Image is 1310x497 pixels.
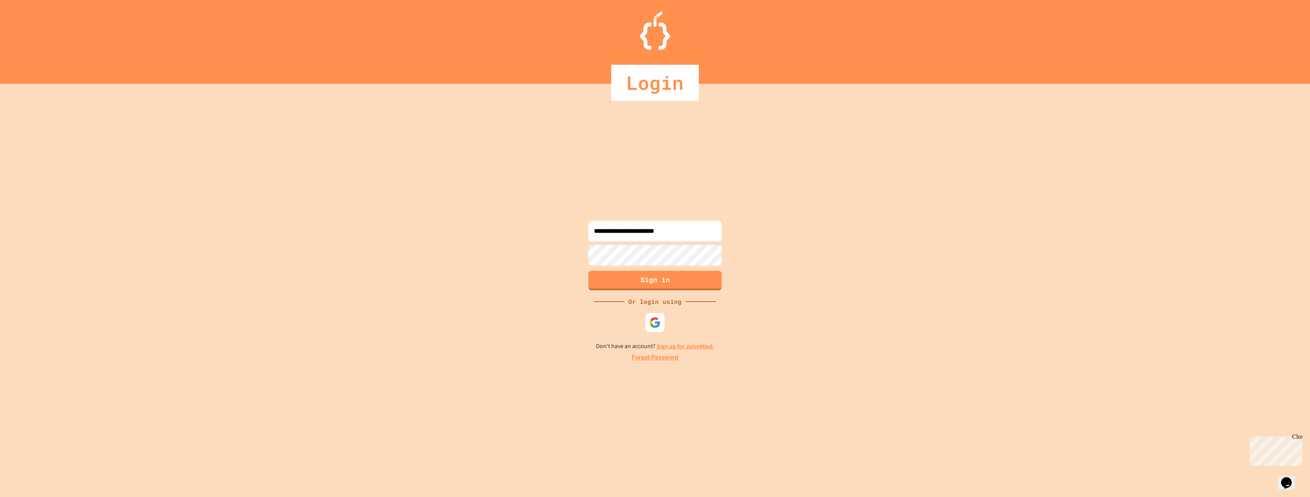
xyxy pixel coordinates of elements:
iframe: chat widget [1247,433,1302,466]
img: google-icon.svg [649,317,661,328]
iframe: chat widget [1278,467,1302,489]
div: Or login using [625,297,685,306]
div: Chat with us now!Close [3,3,53,48]
img: Logo.svg [640,11,670,50]
a: Forgot Password [632,353,678,362]
a: Sign up for JuiceMind. [657,342,714,350]
p: Don't have an account? [596,342,714,351]
button: Sign in [588,271,722,290]
div: Login [611,65,699,101]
